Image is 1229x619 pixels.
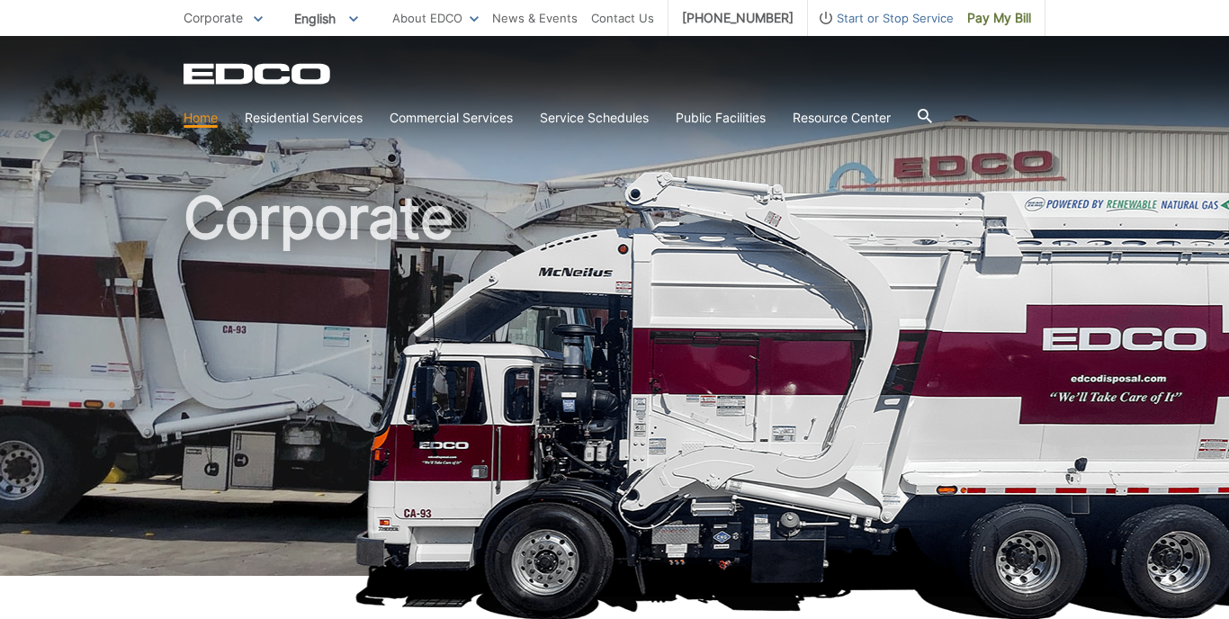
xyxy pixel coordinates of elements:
[591,8,654,28] a: Contact Us
[245,108,363,128] a: Residential Services
[390,108,513,128] a: Commercial Services
[676,108,766,128] a: Public Facilities
[793,108,891,128] a: Resource Center
[184,189,1045,584] h1: Corporate
[184,10,243,25] span: Corporate
[184,63,333,85] a: EDCD logo. Return to the homepage.
[281,4,372,33] span: English
[184,108,218,128] a: Home
[967,8,1031,28] span: Pay My Bill
[540,108,649,128] a: Service Schedules
[492,8,578,28] a: News & Events
[392,8,479,28] a: About EDCO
